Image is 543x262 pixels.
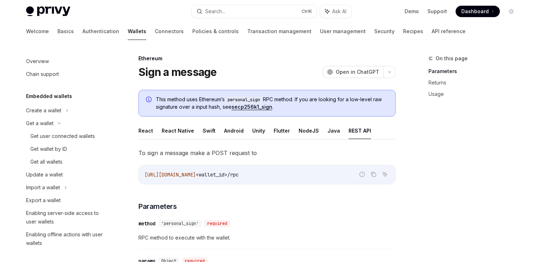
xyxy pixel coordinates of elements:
[357,170,367,179] button: Report incorrect code
[26,209,107,226] div: Enabling server-side access to user wallets
[247,23,311,40] a: Transaction management
[26,57,49,66] div: Overview
[26,106,61,115] div: Create a wallet
[225,96,263,103] code: personal_sign
[192,23,239,40] a: Policies & controls
[432,23,466,40] a: API reference
[20,55,112,68] a: Overview
[428,66,523,77] a: Parameters
[138,66,217,78] h1: Sign a message
[204,220,230,227] div: required
[192,5,316,18] button: Search...CtrlK
[427,8,447,15] a: Support
[138,148,396,158] span: To sign a message make a POST request to
[138,233,396,242] span: RPC method to execute with the wallet.
[26,170,63,179] div: Update a wallet
[369,170,378,179] button: Copy the contents from the code block
[336,68,379,76] span: Open in ChatGPT
[428,77,523,88] a: Returns
[144,171,196,178] span: [URL][DOMAIN_NAME]
[26,6,70,16] img: light logo
[380,170,390,179] button: Ask AI
[156,96,388,111] span: This method uses Ethereum’s RPC method. If you are looking for a low-level raw signature over a i...
[20,143,112,155] a: Get wallet by ID
[506,6,517,17] button: Toggle dark mode
[26,70,59,78] div: Chain support
[196,171,239,178] span: <wallet_id>/rpc
[26,92,72,101] h5: Embedded wallets
[26,23,49,40] a: Welcome
[332,8,346,15] span: Ask AI
[205,7,225,16] div: Search...
[26,230,107,247] div: Enabling offline actions with user wallets
[30,158,62,166] div: Get all wallets
[20,68,112,81] a: Chain support
[320,23,366,40] a: User management
[26,196,61,205] div: Export a wallet
[232,104,272,110] a: secp256k1_sign
[162,122,194,139] button: React Native
[428,88,523,100] a: Usage
[20,194,112,207] a: Export a wallet
[456,6,500,17] a: Dashboard
[30,132,95,140] div: Get user connected wallets
[328,122,340,139] button: Java
[461,8,489,15] span: Dashboard
[403,23,423,40] a: Recipes
[20,130,112,143] a: Get user connected wallets
[161,221,199,226] span: 'personal_sign'
[26,119,54,128] div: Get a wallet
[349,122,371,139] button: REST API
[138,201,177,211] span: Parameters
[30,145,67,153] div: Get wallet by ID
[20,168,112,181] a: Update a wallet
[155,23,184,40] a: Connectors
[274,122,290,139] button: Flutter
[82,23,119,40] a: Authentication
[26,183,60,192] div: Import a wallet
[374,23,395,40] a: Security
[203,122,215,139] button: Swift
[299,122,319,139] button: NodeJS
[252,122,265,139] button: Unity
[138,122,153,139] button: React
[436,54,468,63] span: On this page
[20,155,112,168] a: Get all wallets
[128,23,146,40] a: Wallets
[138,220,156,227] div: method
[224,122,244,139] button: Android
[138,55,396,62] div: Ethereum
[20,207,112,228] a: Enabling server-side access to user wallets
[146,97,153,104] svg: Info
[20,228,112,250] a: Enabling offline actions with user wallets
[301,9,312,14] span: Ctrl K
[320,5,351,18] button: Ask AI
[405,8,419,15] a: Demo
[57,23,74,40] a: Basics
[323,66,384,78] button: Open in ChatGPT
